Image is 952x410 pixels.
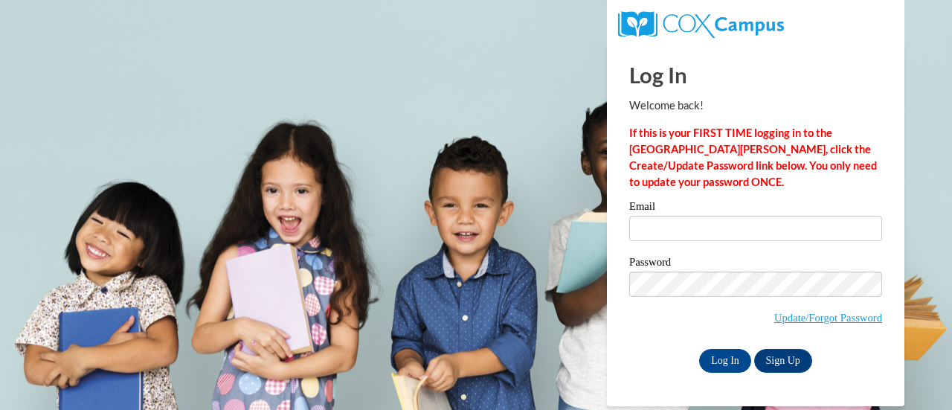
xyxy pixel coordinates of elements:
label: Password [629,257,882,272]
input: Log In [699,349,751,373]
a: COX Campus [618,17,784,30]
a: Update/Forgot Password [774,312,882,324]
label: Email [629,201,882,216]
a: Sign Up [754,349,812,373]
p: Welcome back! [629,97,882,114]
img: COX Campus [618,11,784,38]
h1: Log In [629,60,882,90]
strong: If this is your FIRST TIME logging in to the [GEOGRAPHIC_DATA][PERSON_NAME], click the Create/Upd... [629,126,877,188]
